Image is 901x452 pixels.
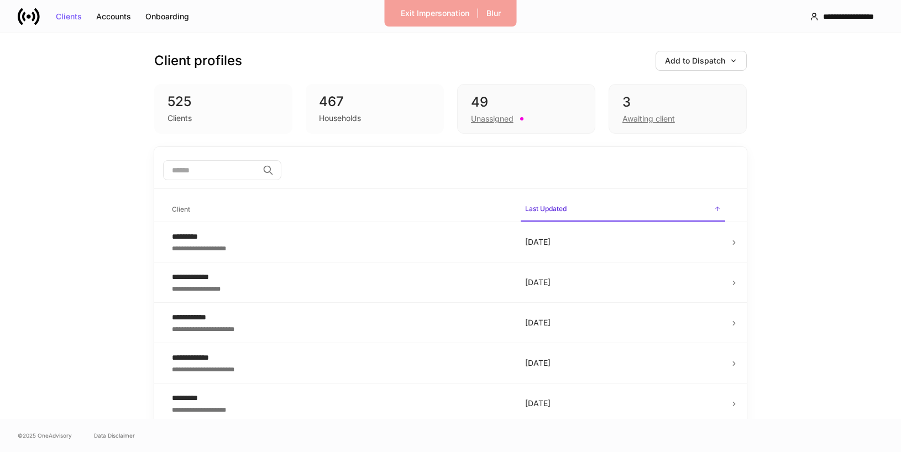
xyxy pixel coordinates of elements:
div: Households [319,113,361,124]
div: Clients [56,13,82,20]
div: Accounts [96,13,131,20]
span: Client [167,198,512,221]
button: Add to Dispatch [656,51,747,71]
button: Accounts [89,8,138,25]
a: Data Disclaimer [94,431,135,440]
h3: Client profiles [154,52,242,70]
h6: Last Updated [525,203,567,214]
span: © 2025 OneAdvisory [18,431,72,440]
div: 49Unassigned [457,84,595,134]
button: Blur [479,4,508,22]
div: 49 [471,93,582,111]
div: Exit Impersonation [401,9,469,17]
div: 3 [622,93,733,111]
span: Last Updated [521,198,725,222]
div: Awaiting client [622,113,675,124]
p: [DATE] [525,398,721,409]
p: [DATE] [525,277,721,288]
div: 525 [167,93,279,111]
div: 467 [319,93,431,111]
p: [DATE] [525,236,721,248]
button: Onboarding [138,8,196,25]
div: Add to Dispatch [665,57,737,65]
button: Exit Impersonation [394,4,476,22]
div: Clients [167,113,192,124]
h6: Client [172,204,190,214]
div: Unassigned [471,113,514,124]
p: [DATE] [525,358,721,369]
p: [DATE] [525,317,721,328]
div: Blur [486,9,501,17]
div: Onboarding [145,13,189,20]
div: 3Awaiting client [609,84,747,134]
button: Clients [49,8,89,25]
